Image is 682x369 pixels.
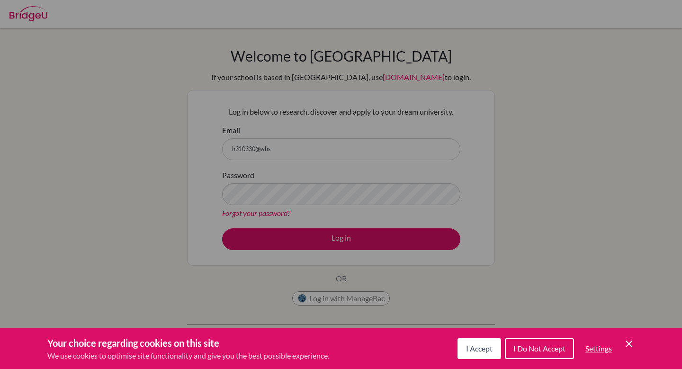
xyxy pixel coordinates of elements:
button: I Do Not Accept [505,338,574,359]
span: I Do Not Accept [513,344,565,353]
button: Settings [578,339,619,358]
h3: Your choice regarding cookies on this site [47,336,329,350]
p: We use cookies to optimise site functionality and give you the best possible experience. [47,350,329,361]
button: I Accept [458,338,501,359]
span: I Accept [466,344,493,353]
span: Settings [585,344,612,353]
button: Save and close [623,338,635,350]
